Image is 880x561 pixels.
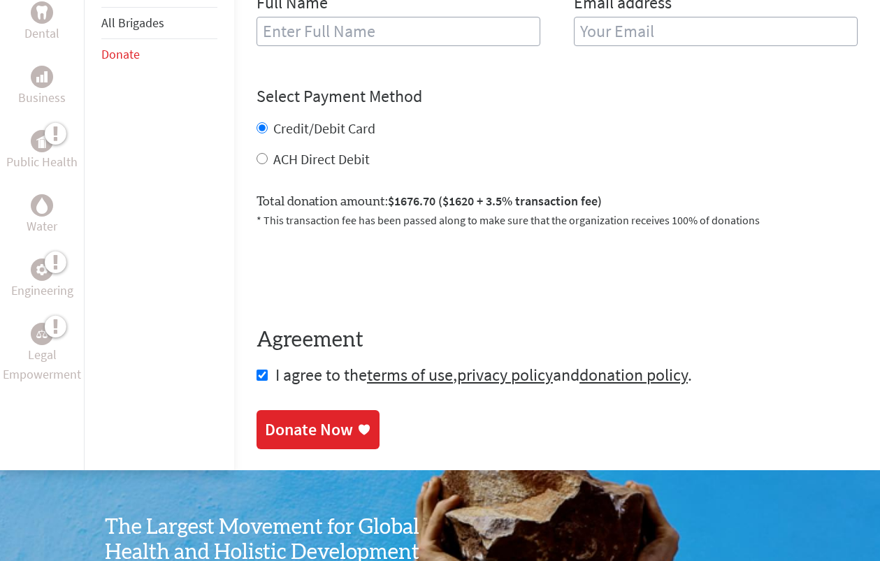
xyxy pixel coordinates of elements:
[257,410,380,449] a: Donate Now
[31,130,53,152] div: Public Health
[36,330,48,338] img: Legal Empowerment
[388,193,602,209] span: $1676.70 ($1620 + 3.5% transaction fee)
[36,264,48,275] img: Engineering
[6,130,78,172] a: Public HealthPublic Health
[36,71,48,82] img: Business
[273,150,370,168] label: ACH Direct Debit
[31,194,53,217] div: Water
[257,212,858,228] p: * This transaction fee has been passed along to make sure that the organization receives 100% of ...
[36,198,48,214] img: Water
[257,17,540,46] input: Enter Full Name
[457,364,553,386] a: privacy policy
[3,323,81,384] a: Legal EmpowermentLegal Empowerment
[579,364,688,386] a: donation policy
[36,134,48,148] img: Public Health
[101,39,217,70] li: Donate
[36,6,48,20] img: Dental
[6,152,78,172] p: Public Health
[101,46,140,62] a: Donate
[31,1,53,24] div: Dental
[273,119,375,137] label: Credit/Debit Card
[257,328,858,353] h4: Agreement
[3,345,81,384] p: Legal Empowerment
[257,245,469,300] iframe: reCAPTCHA
[18,66,66,108] a: BusinessBusiness
[574,17,858,46] input: Your Email
[257,191,602,212] label: Total donation amount:
[31,323,53,345] div: Legal Empowerment
[11,258,73,300] a: EngineeringEngineering
[24,24,59,43] p: Dental
[367,364,453,386] a: terms of use
[27,194,57,236] a: WaterWater
[24,1,59,43] a: DentalDental
[265,418,353,441] div: Donate Now
[31,66,53,88] div: Business
[11,281,73,300] p: Engineering
[31,258,53,281] div: Engineering
[27,217,57,236] p: Water
[275,364,692,386] span: I agree to the , and .
[257,85,858,108] h4: Select Payment Method
[101,15,164,31] a: All Brigades
[18,88,66,108] p: Business
[101,7,217,39] li: All Brigades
